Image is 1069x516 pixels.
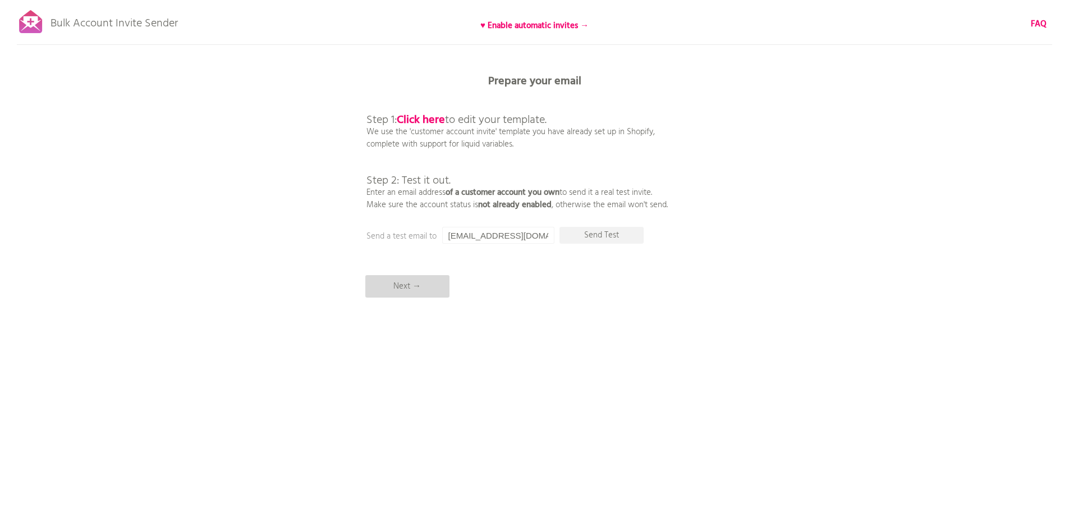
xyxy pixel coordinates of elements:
[559,227,644,244] p: Send Test
[365,275,449,298] p: Next →
[1031,18,1047,30] a: FAQ
[1031,17,1047,31] b: FAQ
[366,90,668,211] p: We use the 'customer account invite' template you have already set up in Shopify, complete with s...
[488,72,581,90] b: Prepare your email
[446,186,559,199] b: of a customer account you own
[366,172,451,190] span: Step 2: Test it out.
[366,230,591,243] p: Send a test email to
[366,111,547,129] span: Step 1: to edit your template.
[478,198,552,212] b: not already enabled
[397,111,445,129] a: Click here
[480,19,589,33] b: ♥ Enable automatic invites →
[51,7,178,35] p: Bulk Account Invite Sender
